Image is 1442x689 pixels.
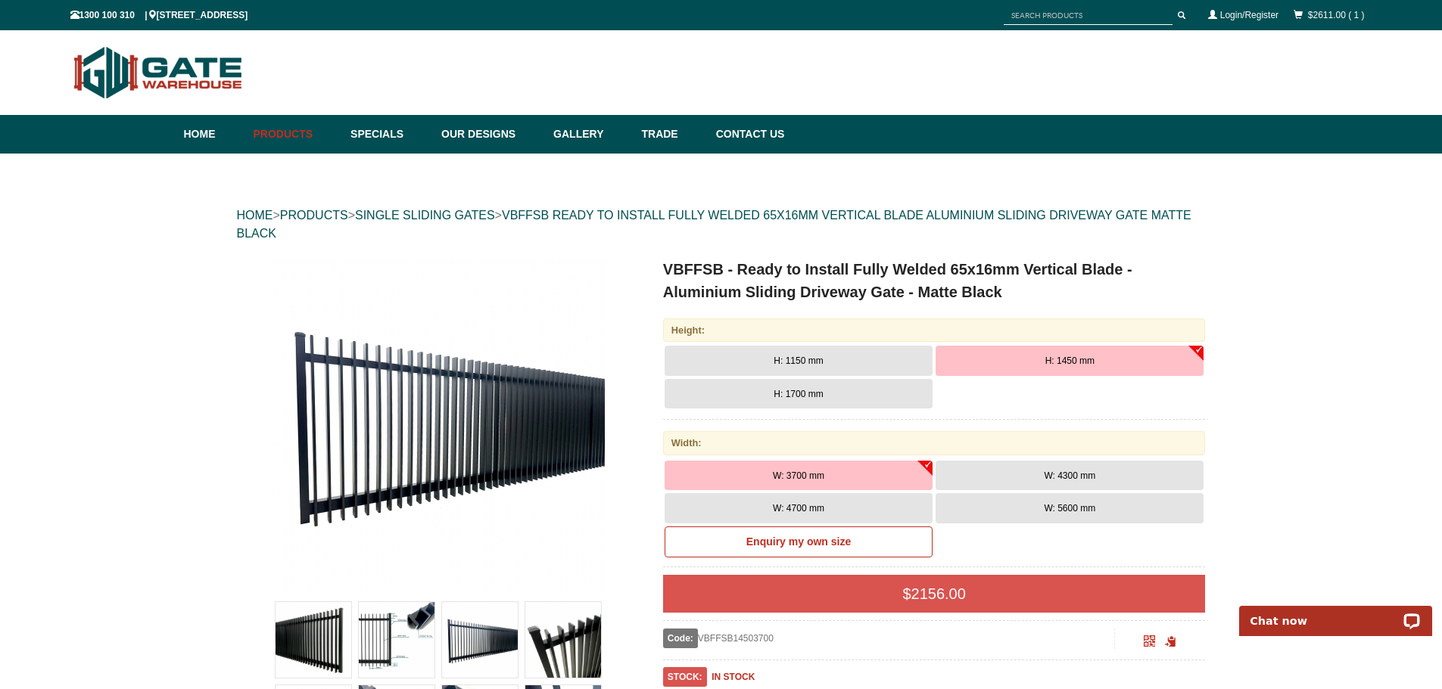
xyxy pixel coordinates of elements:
[1165,636,1176,647] span: Click to copy the URL
[442,602,518,678] img: VBFFSB - Ready to Install Fully Welded 65x16mm Vertical Blade - Aluminium Sliding Driveway Gate -...
[237,209,1191,240] a: VBFFSB READY TO INSTALL FULLY WELDED 65X16MM VERTICAL BLADE ALUMINIUM SLIDING DRIVEWAY GATE MATTE...
[1229,588,1442,636] iframe: LiveChat chat widget
[434,115,546,154] a: Our Designs
[70,38,247,107] img: Gate Warehouse
[665,379,933,409] button: H: 1700 mm
[237,209,273,222] a: HOME
[911,585,966,602] span: 2156.00
[1044,503,1095,514] span: W: 5600 mm
[665,526,933,558] a: Enquiry my own size
[1308,10,1365,20] a: $2611.00 ( 1 )
[663,628,1115,648] div: VBFFSB14503700
[773,503,824,514] span: W: 4700 mm
[1044,470,1095,481] span: W: 4300 mm
[525,602,601,678] img: VBFFSB - Ready to Install Fully Welded 65x16mm Vertical Blade - Aluminium Sliding Driveway Gate -...
[1004,6,1173,25] input: SEARCH PRODUCTS
[663,318,1206,342] div: Height:
[936,346,1204,376] button: H: 1450 mm
[774,355,823,366] span: H: 1150 mm
[359,602,434,678] img: VBFFSB - Ready to Install Fully Welded 65x16mm Vertical Blade - Aluminium Sliding Driveway Gate -...
[936,461,1204,491] button: W: 4300 mm
[634,115,708,154] a: Trade
[665,346,933,376] button: H: 1150 mm
[663,575,1206,613] div: $
[237,191,1206,258] div: > > >
[1220,10,1278,20] a: Login/Register
[663,667,707,687] span: STOCK:
[1144,638,1155,648] a: Click to enlarge and scan to share.
[70,10,248,20] span: 1300 100 310 | [STREET_ADDRESS]
[746,535,851,548] b: Enquiry my own size
[184,115,246,154] a: Home
[665,493,933,523] button: W: 4700 mm
[355,209,495,222] a: SINGLE SLIDING GATES
[1045,355,1095,366] span: H: 1450 mm
[773,470,824,481] span: W: 3700 mm
[343,115,434,154] a: Specials
[936,493,1204,523] button: W: 5600 mm
[663,628,698,648] span: Code:
[663,258,1206,303] h1: VBFFSB - Ready to Install Fully Welded 65x16mm Vertical Blade - Aluminium Sliding Driveway Gate -...
[663,431,1206,455] div: Width:
[665,461,933,491] button: W: 3700 mm
[276,602,351,678] img: VBFFSB - Ready to Install Fully Welded 65x16mm Vertical Blade - Aluminium Sliding Driveway Gate -...
[709,115,785,154] a: Contact Us
[238,258,639,591] a: VBFFSB - Ready to Install Fully Welded 65x16mm Vertical Blade - Aluminium Sliding Driveway Gate -...
[272,258,605,591] img: VBFFSB - Ready to Install Fully Welded 65x16mm Vertical Blade - Aluminium Sliding Driveway Gate -...
[774,389,823,399] span: H: 1700 mm
[246,115,344,154] a: Products
[712,672,755,682] b: IN STOCK
[280,209,348,222] a: PRODUCTS
[546,115,634,154] a: Gallery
